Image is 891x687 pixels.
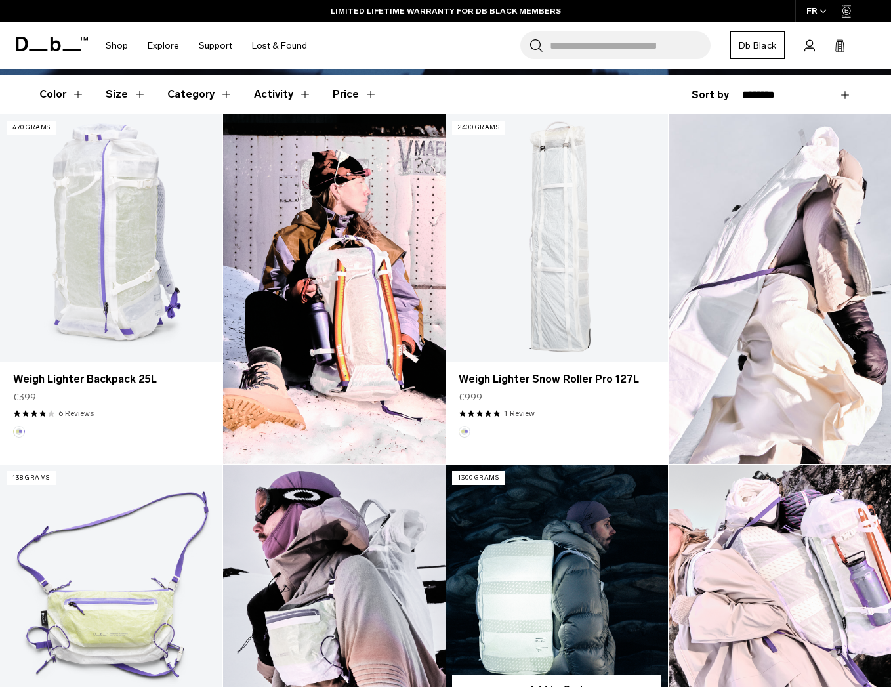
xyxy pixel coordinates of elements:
a: Explore [148,22,179,69]
button: Toggle Filter [167,75,233,114]
button: Aurora [459,426,470,438]
button: Toggle Price [333,75,377,114]
button: Toggle Filter [254,75,312,114]
button: Toggle Filter [106,75,146,114]
p: 2400 grams [452,121,505,135]
nav: Main Navigation [96,22,317,69]
a: Weigh Lighter Backpack 25L [13,371,209,387]
span: €999 [459,390,482,404]
img: Content block image [223,114,446,464]
a: Db Black [730,31,785,59]
a: Weigh Lighter Snow Roller Pro 127L [445,114,668,361]
p: 1300 grams [452,471,505,485]
p: 470 grams [7,121,56,135]
a: 1 reviews [504,407,535,419]
button: Toggle Filter [39,75,85,114]
p: 138 grams [7,471,56,485]
a: Shop [106,22,128,69]
button: Aurora [13,426,25,438]
a: Support [199,22,232,69]
a: Weigh Lighter Snow Roller Pro 127L [459,371,655,387]
a: LIMITED LIFETIME WARRANTY FOR DB BLACK MEMBERS [331,5,561,17]
a: Lost & Found [252,22,307,69]
span: €399 [13,390,36,404]
a: 6 reviews [58,407,94,419]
